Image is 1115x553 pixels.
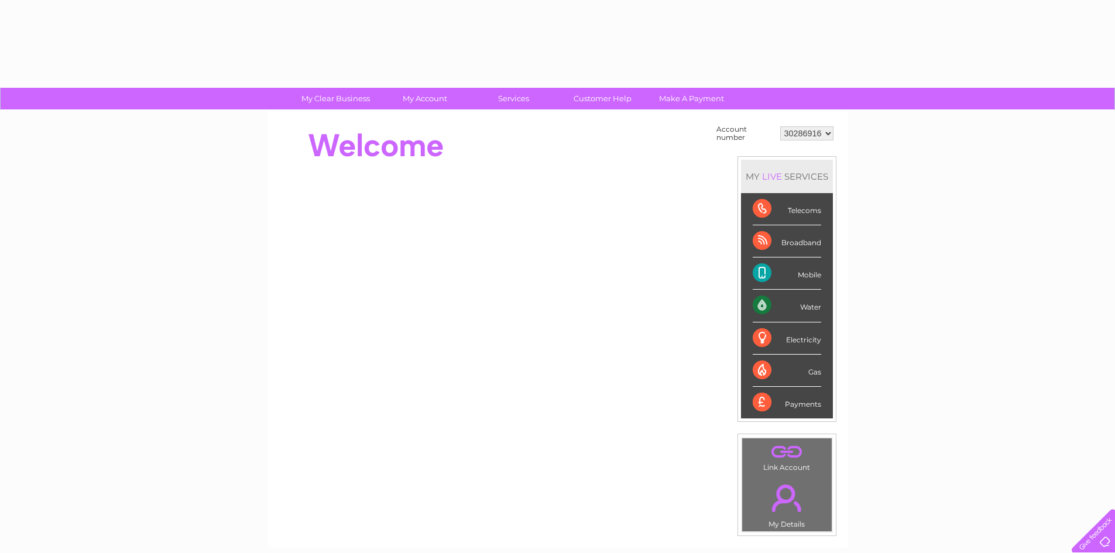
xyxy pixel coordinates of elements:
div: MY SERVICES [741,160,833,193]
div: Water [753,290,821,322]
td: Account number [713,122,777,145]
td: Link Account [742,438,832,475]
a: Services [465,88,562,109]
div: Telecoms [753,193,821,225]
div: Mobile [753,257,821,290]
div: LIVE [760,171,784,182]
div: Gas [753,355,821,387]
a: Make A Payment [643,88,740,109]
td: My Details [742,475,832,532]
div: Broadband [753,225,821,257]
a: Customer Help [554,88,651,109]
a: . [745,441,829,462]
div: Payments [753,387,821,418]
a: My Clear Business [287,88,384,109]
a: My Account [376,88,473,109]
a: . [745,478,829,518]
div: Electricity [753,322,821,355]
